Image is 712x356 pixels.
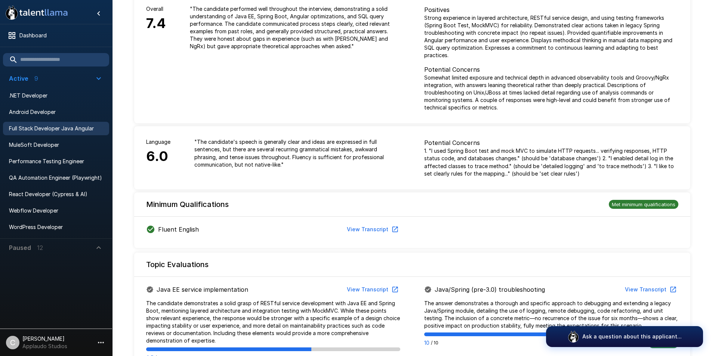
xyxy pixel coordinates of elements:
button: View Transcript [344,283,400,297]
p: Java EE service implementation [157,285,248,294]
img: logo_glasses@2x.png [567,331,579,343]
span: Met minimum qualifications [609,201,678,207]
h6: Minimum Qualifications [146,198,229,210]
button: Ask a question about this applicant... [546,326,703,347]
p: The candidate demonstrates a solid grasp of RESTful service development with Java EE and Spring B... [146,300,400,344]
button: View Transcript [344,223,400,236]
p: " The candidate performed well throughout the interview, demonstrating a solid understanding of J... [190,5,400,50]
button: View Transcript [622,283,678,297]
p: Overall [146,5,166,13]
p: Potential Concerns [424,138,678,147]
p: Ask a question about this applicant... [582,333,682,340]
p: The answer demonstrates a thorough and specific approach to debugging and extending a legacy Java... [424,300,678,329]
h6: Topic Evaluations [146,259,209,270]
p: Language [146,138,170,146]
p: 1. "I used Spring Boot test and mock MVC to simulate HTTP requests... verifying responses, HTTP s... [424,147,678,177]
p: Strong experience in layered architecture, RESTful service design, and using testing frameworks (... [424,14,678,59]
p: Fluent English [158,225,199,234]
p: 10 [424,339,429,347]
h6: 7.4 [146,13,166,34]
h6: 6.0 [146,146,170,167]
span: / 10 [431,339,438,347]
p: Positives [424,5,678,14]
p: Java/Spring (pre-3.0) troubleshooting [435,285,545,294]
p: Potential Concerns [424,65,678,74]
p: " The candidate's speech is generally clear and ideas are expressed in full sentences, but there ... [194,138,400,168]
p: Somewhat limited exposure and technical depth in advanced observability tools and Groovy/NgRx int... [424,74,678,111]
